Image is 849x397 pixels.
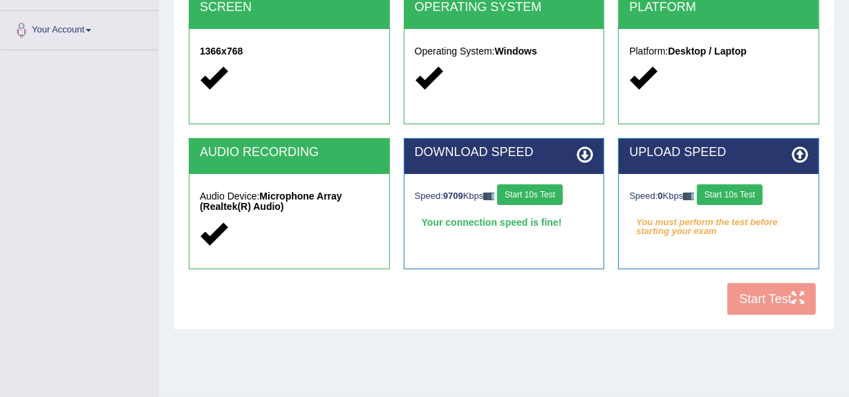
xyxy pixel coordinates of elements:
[629,184,808,209] div: Speed: Kbps
[697,184,763,205] button: Start 10s Test
[483,193,494,200] img: ajax-loader-fb-connection.gif
[415,212,594,233] div: Your connection speed is fine!
[200,1,379,14] h2: SCREEN
[629,212,808,233] em: You must perform the test before starting your exam
[1,11,158,46] a: Your Account
[200,191,342,212] strong: Microphone Array (Realtek(R) Audio)
[668,46,747,57] strong: Desktop / Laptop
[415,1,594,14] h2: OPERATING SYSTEM
[200,46,243,57] strong: 1366x768
[629,146,808,159] h2: UPLOAD SPEED
[200,191,379,213] h5: Audio Device:
[415,146,594,159] h2: DOWNLOAD SPEED
[415,46,594,57] h5: Operating System:
[495,46,537,57] strong: Windows
[200,146,379,159] h2: AUDIO RECORDING
[443,191,463,201] strong: 9709
[629,46,808,57] h5: Platform:
[497,184,563,205] button: Start 10s Test
[415,184,594,209] div: Speed: Kbps
[683,193,694,200] img: ajax-loader-fb-connection.gif
[629,1,808,14] h2: PLATFORM
[658,191,663,201] strong: 0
